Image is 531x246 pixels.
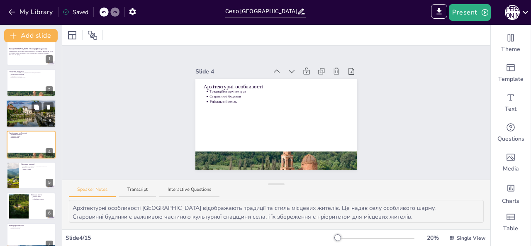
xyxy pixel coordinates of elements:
[159,186,219,197] button: Interactive Questions
[505,5,520,20] div: А [PERSON_NAME]
[10,106,54,107] p: Зміна краєвидів з сезонами
[431,4,447,21] span: Export to PowerPoint
[7,192,56,220] div: 6
[502,197,519,205] span: Charts
[7,131,56,158] div: 4
[6,5,56,19] button: My Library
[46,117,54,125] div: 3
[11,134,53,135] p: Традиційна архітектура
[63,8,88,17] div: Saved
[491,88,531,118] div: Add text boxes
[498,75,524,83] span: Template
[10,104,54,106] p: Ідеальне місце для прогулянок
[9,70,53,73] p: Загальний огляд села
[7,38,56,66] div: 1
[491,148,531,178] div: Add images, graphics, shapes or video
[33,195,53,197] p: Простота життя
[505,4,520,21] button: А [PERSON_NAME]
[10,102,54,104] p: Чудові природні ландшафти
[423,234,443,242] div: 20 %
[66,29,79,42] div: Layout
[7,69,56,96] div: 2
[4,29,58,42] button: Add slide
[11,73,53,75] p: Місцеві жителі дружелюбні
[210,89,349,94] p: Традиційна архітектура
[11,228,53,229] p: Емоції від природи
[11,72,53,73] p: Село [GEOGRAPHIC_DATA] відоме своєю природною красою
[9,132,53,134] p: Архітектурні особливості
[66,234,335,242] div: Slide 4 / 15
[32,102,41,112] button: Duplicate Slide
[11,135,53,137] p: Старовинні будинки
[31,194,53,196] p: Сільське життя
[210,94,349,99] p: Старовинні будинки
[11,137,53,139] p: Унікальний стиль
[503,165,519,173] span: Media
[449,4,490,21] button: Present
[491,28,531,58] div: Change the overall theme
[88,30,97,40] span: Position
[491,58,531,88] div: Add ready made slides
[497,135,524,143] span: Questions
[23,168,53,170] p: Звичаї та обряди
[23,167,53,168] p: Важливість фестивалів
[457,234,485,242] span: Single View
[11,75,53,77] p: Традиційна архітектура
[491,118,531,148] div: Get real-time input from your audience
[11,229,53,231] p: Різні пори року
[46,148,53,156] div: 4
[7,162,56,189] div: 5
[6,100,56,128] div: 3
[69,200,484,223] textarea: Архітектурні особливості [GEOGRAPHIC_DATA] відображають традиції та стиль місцевих жителів. Це на...
[9,54,53,56] p: Generated with [URL]
[46,179,53,187] div: 5
[11,77,53,78] p: Унікальний культурний спадок
[491,207,531,237] div: Add a table
[195,67,267,76] div: Slide 4
[33,197,53,199] p: Традиційні ремесла
[210,99,349,104] p: Унікальний стиль
[69,186,116,197] button: Speaker Notes
[9,48,47,50] strong: Село [GEOGRAPHIC_DATA]: Фотографії та краєвиди
[505,105,516,113] span: Text
[46,209,53,217] div: 6
[204,83,349,90] p: Архітектурні особливості
[9,101,54,103] p: Природні краєвиди
[9,224,53,227] p: Фотографії пейзажів
[23,165,53,167] p: Традиції, що передаються з покоління в покоління
[491,178,531,207] div: Add charts and graphs
[225,5,297,17] input: Insert title
[44,102,54,112] button: Delete Slide
[11,227,53,228] p: Атмосфера пейзажів
[46,86,53,94] div: 2
[503,224,518,233] span: Table
[21,163,53,165] p: Культурні традиції
[9,51,53,54] p: У цій презентації ми розглянемо красиві фотографії та краєвиди села [GEOGRAPHIC_DATA] [GEOGRAPHIC...
[501,45,520,54] span: Theme
[46,55,53,63] div: 1
[33,199,53,200] p: Спілкування з родиною
[119,186,156,197] button: Transcript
